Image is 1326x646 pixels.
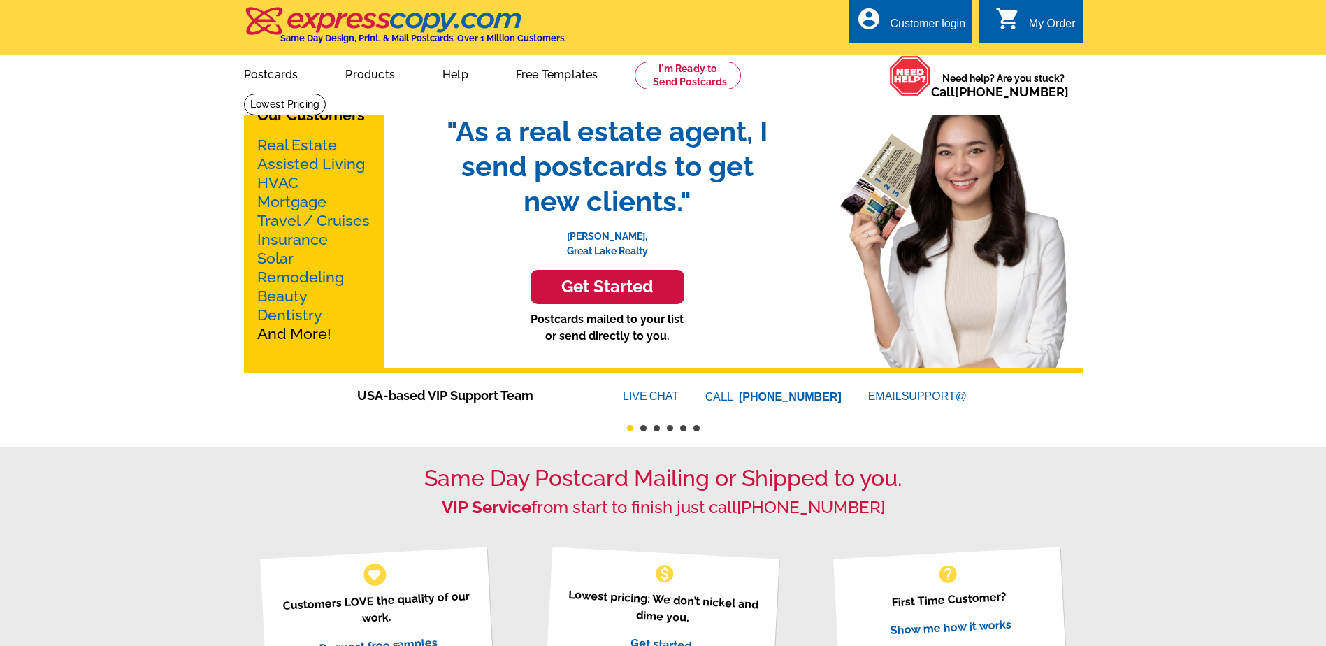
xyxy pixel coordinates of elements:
p: And More! [257,136,370,343]
font: LIVE [623,388,649,405]
div: Customer login [890,17,965,37]
a: LIVECHAT [623,390,679,402]
a: Real Estate [257,136,337,154]
a: HVAC [257,174,298,192]
i: account_circle [856,6,881,31]
p: Lowest pricing: We don’t nickel and dime you. [564,586,762,630]
a: EMAILSUPPORT@ [868,390,969,402]
a: Beauty [257,287,308,305]
span: Call [931,85,1069,99]
h1: Same Day Postcard Mailing or Shipped to you. [244,465,1083,491]
a: Free Templates [493,57,621,89]
p: Customers LOVE the quality of our work. [278,587,475,631]
a: Get Started [433,270,782,304]
span: monetization_on [654,563,676,585]
a: Products [323,57,417,89]
span: favorite [367,567,382,582]
a: Insurance [257,231,328,248]
a: Remodeling [257,268,344,286]
p: [PERSON_NAME], Great Lake Realty [433,219,782,259]
p: Postcards mailed to your list or send directly to you. [433,311,782,345]
font: CALL [705,389,735,405]
p: First Time Customer? [851,586,1048,613]
button: 6 of 6 [693,425,700,431]
span: Need help? Are you stuck? [931,71,1076,99]
button: 4 of 6 [667,425,673,431]
button: 3 of 6 [654,425,660,431]
span: USA-based VIP Support Team [357,386,581,405]
h4: Same Day Design, Print, & Mail Postcards. Over 1 Million Customers. [280,33,566,43]
a: [PHONE_NUMBER] [737,497,885,517]
a: shopping_cart My Order [995,15,1076,33]
span: "As a real estate agent, I send postcards to get new clients." [433,114,782,219]
button: 5 of 6 [680,425,686,431]
a: account_circle Customer login [856,15,965,33]
font: SUPPORT@ [902,388,969,405]
h3: Get Started [548,277,667,297]
a: Same Day Design, Print, & Mail Postcards. Over 1 Million Customers. [244,17,566,43]
a: Travel / Cruises [257,212,370,229]
button: 2 of 6 [640,425,647,431]
a: Show me how it works [890,617,1011,637]
a: [PHONE_NUMBER] [739,391,842,403]
h2: from start to finish just call [244,498,1083,518]
img: help [889,55,931,96]
div: My Order [1029,17,1076,37]
i: shopping_cart [995,6,1021,31]
button: 1 of 6 [627,425,633,431]
a: Assisted Living [257,155,365,173]
a: Postcards [222,57,321,89]
span: help [937,563,959,585]
a: Help [420,57,491,89]
a: [PHONE_NUMBER] [955,85,1069,99]
a: Dentistry [257,306,322,324]
strong: VIP Service [442,497,531,517]
a: Mortgage [257,193,326,210]
a: Solar [257,250,294,267]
